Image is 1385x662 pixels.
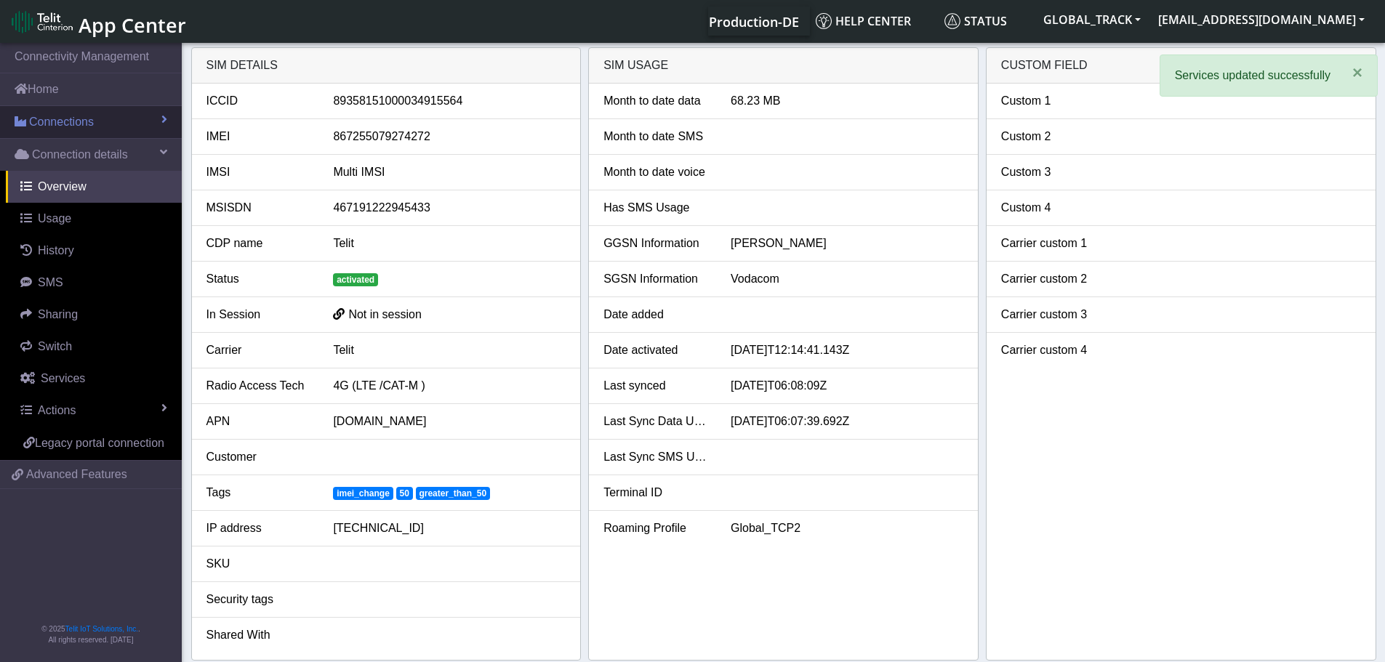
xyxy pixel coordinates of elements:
[196,377,323,395] div: Radio Access Tech
[322,413,577,430] div: [DOMAIN_NAME]
[196,199,323,217] div: MSISDN
[720,92,974,110] div: 68.23 MB
[396,487,413,500] span: 50
[38,212,71,225] span: Usage
[816,13,832,29] img: knowledge.svg
[196,626,323,644] div: Shared With
[12,6,184,37] a: App Center
[196,448,323,466] div: Customer
[65,625,138,633] a: Telit IoT Solutions, Inc.
[593,270,720,288] div: SGSN Information
[593,235,720,252] div: GGSN Information
[196,270,323,288] div: Status
[593,306,720,323] div: Date added
[416,487,490,500] span: greater_than_50
[1149,7,1373,33] button: [EMAIL_ADDRESS][DOMAIN_NAME]
[589,48,978,84] div: SIM usage
[990,199,1117,217] div: Custom 4
[6,235,182,267] a: History
[990,306,1117,323] div: Carrier custom 3
[38,308,78,320] span: Sharing
[708,7,798,36] a: Your current platform instance
[196,342,323,359] div: Carrier
[939,7,1035,36] a: Status
[720,235,974,252] div: [PERSON_NAME]
[944,13,1007,29] span: Status
[6,363,182,395] a: Services
[593,448,720,466] div: Last Sync SMS Usage
[593,164,720,181] div: Month to date voice
[1352,62,1362,82] span: ×
[6,299,182,331] a: Sharing
[1338,55,1377,90] button: Close
[26,466,127,483] span: Advanced Features
[593,377,720,395] div: Last synced
[990,92,1117,110] div: Custom 1
[32,146,128,164] span: Connection details
[1175,67,1330,84] p: Services updated successfully
[322,342,577,359] div: Telit
[6,267,182,299] a: SMS
[196,164,323,181] div: IMSI
[322,164,577,181] div: Multi IMSI
[38,276,63,288] span: SMS
[720,377,974,395] div: [DATE]T06:08:09Z
[196,520,323,537] div: IP address
[720,413,974,430] div: [DATE]T06:07:39.692Z
[990,270,1117,288] div: Carrier custom 2
[29,113,94,131] span: Connections
[79,12,186,39] span: App Center
[944,13,960,29] img: status.svg
[6,331,182,363] a: Switch
[196,235,323,252] div: CDP name
[990,128,1117,145] div: Custom 2
[6,171,182,203] a: Overview
[322,235,577,252] div: Telit
[41,372,85,384] span: Services
[38,180,87,193] span: Overview
[196,413,323,430] div: APN
[593,484,720,501] div: Terminal ID
[593,92,720,110] div: Month to date data
[6,395,182,427] a: Actions
[593,520,720,537] div: Roaming Profile
[333,487,393,500] span: imei_change
[196,306,323,323] div: In Session
[196,92,323,110] div: ICCID
[322,92,577,110] div: 89358151000034915564
[6,203,182,235] a: Usage
[720,270,974,288] div: Vodacom
[322,520,577,537] div: [TECHNICAL_ID]
[35,437,164,449] span: Legacy portal connection
[322,128,577,145] div: 867255079274272
[12,10,73,33] img: logo-telit-cinterion-gw-new.png
[990,235,1117,252] div: Carrier custom 1
[987,48,1376,84] div: Custom field
[333,273,378,286] span: activated
[720,342,974,359] div: [DATE]T12:14:41.143Z
[593,128,720,145] div: Month to date SMS
[990,342,1117,359] div: Carrier custom 4
[38,340,72,352] span: Switch
[192,48,581,84] div: SIM details
[720,520,974,537] div: Global_TCP2
[593,342,720,359] div: Date activated
[1035,7,1149,33] button: GLOBAL_TRACK
[196,555,323,573] div: SKU
[322,199,577,217] div: 467191222945433
[322,377,577,395] div: 4G (LTE /CAT-M )
[593,413,720,430] div: Last Sync Data Usage
[593,199,720,217] div: Has SMS Usage
[196,484,323,501] div: Tags
[38,244,74,257] span: History
[810,7,939,36] a: Help center
[38,404,76,416] span: Actions
[196,128,323,145] div: IMEI
[348,308,422,320] span: Not in session
[709,13,799,31] span: Production-DE
[990,164,1117,181] div: Custom 3
[196,591,323,608] div: Security tags
[816,13,911,29] span: Help center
